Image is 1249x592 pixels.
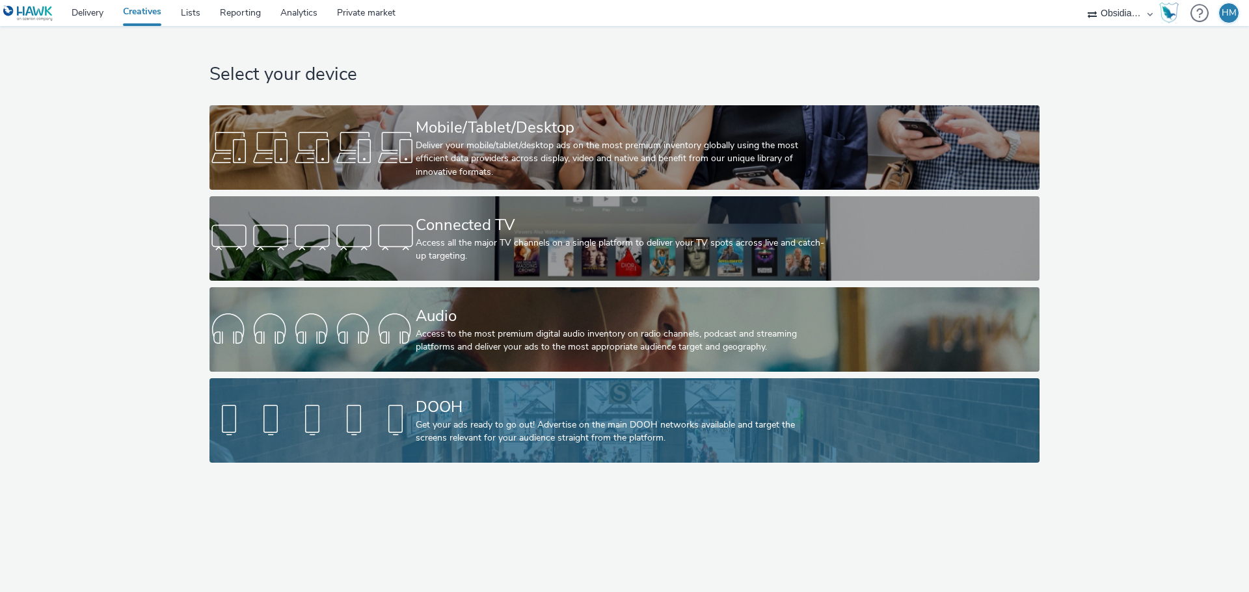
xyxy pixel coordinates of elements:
[1222,3,1237,23] div: HM
[416,139,828,179] div: Deliver your mobile/tablet/desktop ads on the most premium inventory globally using the most effi...
[209,378,1039,463] a: DOOHGet your ads ready to go out! Advertise on the main DOOH networks available and target the sc...
[209,287,1039,372] a: AudioAccess to the most premium digital audio inventory on radio channels, podcast and streaming ...
[416,396,828,418] div: DOOH
[416,237,828,263] div: Access all the major TV channels on a single platform to deliver your TV spots across live and ca...
[416,305,828,328] div: Audio
[1159,3,1184,23] a: Hawk Academy
[416,116,828,139] div: Mobile/Tablet/Desktop
[209,196,1039,281] a: Connected TVAccess all the major TV channels on a single platform to deliver your TV spots across...
[416,214,828,237] div: Connected TV
[416,418,828,445] div: Get your ads ready to go out! Advertise on the main DOOH networks available and target the screen...
[209,62,1039,87] h1: Select your device
[3,5,53,21] img: undefined Logo
[416,328,828,354] div: Access to the most premium digital audio inventory on radio channels, podcast and streaming platf...
[209,105,1039,190] a: Mobile/Tablet/DesktopDeliver your mobile/tablet/desktop ads on the most premium inventory globall...
[1159,3,1179,23] img: Hawk Academy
